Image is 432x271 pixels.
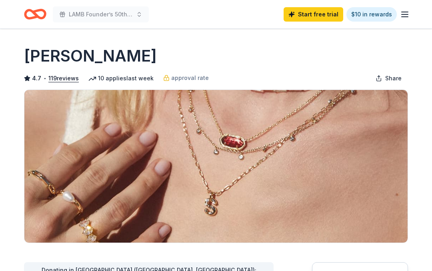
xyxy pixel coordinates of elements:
span: • [44,75,46,82]
a: Home [24,5,46,24]
a: $10 in rewards [346,7,397,22]
h1: [PERSON_NAME] [24,45,157,67]
span: 4.7 [32,74,41,83]
img: Image for Kendra Scott [24,90,408,243]
button: LAMB Founder’s 50th Birthday Gala [53,6,149,22]
a: Start free trial [284,7,343,22]
span: LAMB Founder’s 50th Birthday Gala [69,10,133,19]
a: approval rate [163,73,209,83]
button: Share [369,70,408,86]
span: approval rate [171,73,209,83]
button: 119reviews [48,74,79,83]
div: 10 applies last week [88,74,154,83]
span: Share [385,74,402,83]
